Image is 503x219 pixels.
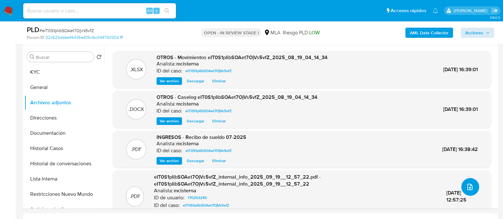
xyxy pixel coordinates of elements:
button: Direcciones [24,110,104,126]
span: [DATE] 16:38:42 [442,146,478,153]
span: eIT0S1pIibSOAet7OjVs5vfZ [185,67,232,75]
span: LOW [309,29,319,36]
p: Analista: [154,188,173,194]
b: Person ID [27,35,44,40]
p: ID de usuario: [154,195,185,201]
span: Ver archivo [160,118,179,124]
button: Descargar [184,77,207,85]
button: KYC [24,65,104,80]
button: Descargar [184,157,207,165]
a: Salir [492,7,498,14]
button: Volver al orden por defecto [96,54,101,61]
h6: mcisterna [174,188,196,194]
p: OPEN - IN REVIEW STAGE I [201,28,261,37]
p: .XLSX [130,66,143,73]
button: Archivos adjuntos [24,95,104,110]
span: # eIT0S1pIibSOAet7OjVs5vfZ [39,27,94,34]
button: Eliminar [209,77,229,85]
button: Lista Interna [24,171,104,187]
span: Descargar [187,118,204,124]
a: eIT0S1pIibSOAet7OjVs5vfZ [180,202,232,209]
span: Acciones [465,28,483,38]
a: 02c526ebbe45435e405cfac04476030d [45,35,123,40]
button: Restricciones Nuevo Mundo [24,187,104,202]
span: 3.160.0 [489,15,500,20]
h6: mcisterna [176,140,199,147]
p: ID del caso: [157,108,182,114]
a: Notificaciones [433,8,438,13]
b: AML Data Collector [410,28,449,38]
span: [DATE] 16:39:01 [443,66,478,73]
p: milagros.cisterna@mercadolibre.com [453,8,489,14]
span: eIT0S1pIibSOAet7OjVs5vfZ_internal_info_2025_09_19__12_57_22.pdf - eIT0S1pIibSOAet7OjVs5vfZ_intern... [154,173,321,188]
span: Eliminar [212,78,226,84]
p: .PDF [130,193,140,200]
button: Ver archivo [157,157,182,165]
span: INGRESOS - Recibo de sueldo 07-2025 [157,133,246,141]
span: OTROS - Movimientos eIT0S1pIibSOAet7OjVs5vfZ_2025_08_19_04_14_34 [157,54,327,61]
span: eIT0S1pIibSOAet7OjVs5vfZ [185,107,232,115]
a: 170253245 [185,194,209,202]
button: Historial Casos [24,141,104,156]
button: Eliminar [209,117,229,125]
p: ID del caso: [154,202,180,209]
p: Analista: [157,140,176,147]
div: MLA [264,29,280,36]
span: [DATE] 12:57:25 [446,189,466,203]
span: OTROS - Caselog eIT0S1pIibSOAet7OjVs5vfZ_2025_08_19_04_14_34 [157,93,317,101]
h6: mcisterna [176,101,199,107]
span: Eliminar [212,118,226,124]
button: Documentación [24,126,104,141]
h6: mcisterna [176,61,199,67]
button: search-icon [160,6,173,15]
span: Descargar [187,158,204,164]
span: Ver archivo [160,158,179,164]
button: Eliminar [209,157,229,165]
span: eIT0S1pIibSOAet7OjVs5vfZ [183,202,229,209]
span: Accesos rápidos [391,7,426,14]
button: AML Data Collector [405,28,453,38]
a: eIT0S1pIibSOAet7OjVs5vfZ [183,147,234,154]
button: Descargar [184,117,207,125]
button: Acciones [461,28,494,38]
b: PLD [27,24,39,35]
span: Eliminar [212,158,226,164]
span: [DATE] 16:39:01 [443,106,478,113]
span: Ver archivo [160,78,179,84]
button: Ver archivo [157,117,182,125]
button: Buscar [30,54,35,59]
p: Analista: [157,61,176,67]
span: Descargar [187,78,204,84]
input: Buscar [36,54,91,60]
span: s [156,8,157,14]
a: eIT0S1pIibSOAet7OjVs5vfZ [183,67,234,75]
button: General [24,80,104,95]
p: .DOCX [129,106,144,113]
p: Analista: [157,101,176,107]
p: ID del caso: [157,68,182,74]
p: ID del caso: [157,147,182,154]
a: eIT0S1pIibSOAet7OjVs5vfZ [183,107,234,115]
span: 170253245 [188,194,207,202]
button: upload-file [461,178,479,196]
input: Buscar usuario o caso... [23,7,176,15]
button: Anticipos de dinero [24,202,104,217]
span: eIT0S1pIibSOAet7OjVs5vfZ [185,147,232,154]
button: Historial de conversaciones [24,156,104,171]
span: Riesgo PLD: [283,29,319,36]
p: .PDF [131,146,142,153]
button: Ver archivo [157,77,182,85]
span: Alt [147,8,152,14]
